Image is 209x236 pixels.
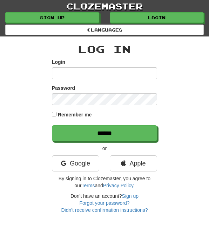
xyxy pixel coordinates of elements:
a: Sign up [5,12,99,23]
label: Remember me [58,111,92,118]
a: Didn't receive confirmation instructions? [61,207,148,213]
h2: Log In [52,43,157,55]
a: Apple [110,155,157,171]
p: or [52,145,157,152]
label: Password [52,85,75,92]
div: Don't have an account? [52,193,157,214]
a: Privacy Policy [103,183,133,188]
p: By signing in to Clozemaster, you agree to our and . [52,175,157,189]
a: Google [52,155,99,171]
a: Forgot your password? [79,200,129,206]
a: Login [110,12,204,23]
a: Languages [5,25,204,35]
a: Sign up [122,193,139,199]
a: Terms [81,183,95,188]
label: Login [52,59,65,66]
